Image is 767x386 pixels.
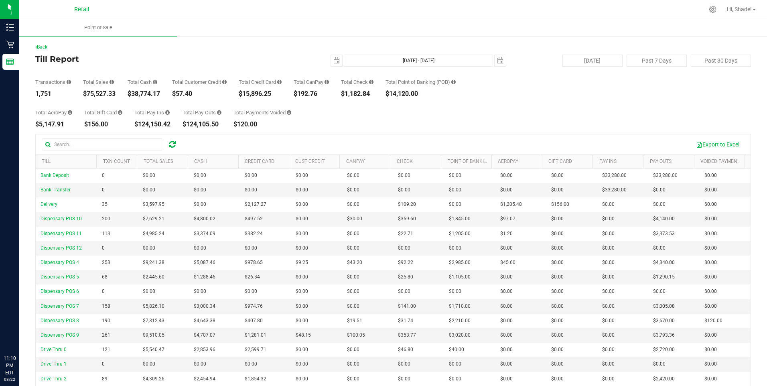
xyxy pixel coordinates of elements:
[183,110,221,115] div: Total Pay-Outs
[143,259,164,266] span: $9,241.38
[398,172,410,179] span: $0.00
[194,375,215,383] span: $2,454.94
[551,375,564,383] span: $0.00
[398,346,413,353] span: $46.80
[118,110,122,115] i: Sum of all successful, non-voided payment transaction amounts using gift card as the payment method.
[143,375,164,383] span: $4,309.26
[35,91,71,97] div: 1,751
[398,303,416,310] span: $141.00
[143,230,164,238] span: $4,985.24
[551,230,564,238] span: $0.00
[451,79,456,85] i: Sum of the successful, non-voided point-of-banking payment transaction amounts, both via payment ...
[347,244,359,252] span: $0.00
[449,317,471,325] span: $2,210.00
[102,215,110,223] span: 200
[398,230,413,238] span: $22.71
[144,158,173,164] a: Total Sales
[653,172,678,179] span: $33,280.00
[449,230,471,238] span: $1,205.00
[551,317,564,325] span: $0.00
[42,158,51,164] a: Till
[245,215,263,223] span: $497.52
[449,259,471,266] span: $2,985.00
[41,274,79,280] span: Dispensary POS 5
[341,91,373,97] div: $1,182.84
[653,375,675,383] span: $2,420.00
[194,215,215,223] span: $4,800.02
[128,79,160,85] div: Total Cash
[627,55,687,67] button: Past 7 Days
[398,360,410,368] span: $0.00
[6,58,14,66] inline-svg: Reports
[599,158,617,164] a: Pay Ins
[194,259,215,266] span: $5,087.46
[296,331,311,339] span: $48.15
[153,79,157,85] i: Sum of all successful, non-voided cash payment transaction amounts (excluding tips and transactio...
[296,172,308,179] span: $0.00
[708,6,718,13] div: Manage settings
[245,172,257,179] span: $0.00
[194,230,215,238] span: $3,374.09
[102,230,110,238] span: 113
[128,91,160,97] div: $38,774.17
[653,230,675,238] span: $3,373.53
[194,172,206,179] span: $0.00
[347,201,359,208] span: $0.00
[551,186,564,194] span: $0.00
[449,346,464,353] span: $40.00
[245,331,266,339] span: $1,281.01
[296,244,308,252] span: $0.00
[602,259,615,266] span: $0.00
[84,110,122,115] div: Total Gift Card
[347,317,362,325] span: $19.51
[398,244,410,252] span: $0.00
[500,186,513,194] span: $0.00
[500,230,513,238] span: $1.20
[35,44,47,50] a: Back
[134,110,170,115] div: Total Pay-Ins
[704,201,717,208] span: $0.00
[653,360,666,368] span: $0.00
[143,273,164,281] span: $2,445.60
[83,79,116,85] div: Total Sales
[331,55,342,66] span: select
[183,121,221,128] div: $124,105.50
[653,346,675,353] span: $2,720.00
[500,331,513,339] span: $0.00
[102,288,105,295] span: 0
[296,259,308,266] span: $9.25
[35,110,72,115] div: Total AeroPay
[500,360,513,368] span: $0.00
[551,244,564,252] span: $0.00
[296,317,308,325] span: $0.00
[551,273,564,281] span: $0.00
[172,91,227,97] div: $57.40
[245,375,266,383] span: $1,854.32
[102,259,110,266] span: 253
[704,303,717,310] span: $0.00
[35,55,274,63] h4: Till Report
[602,273,615,281] span: $0.00
[83,91,116,97] div: $75,527.33
[500,259,515,266] span: $45.60
[449,331,471,339] span: $3,020.00
[398,331,416,339] span: $353.77
[41,288,79,294] span: Dispensary POS 6
[551,303,564,310] span: $0.00
[67,79,71,85] i: Count of all successful payment transactions, possibly including voids, refunds, and cash-back fr...
[347,230,359,238] span: $0.00
[398,215,416,223] span: $359.60
[102,346,110,353] span: 121
[194,288,206,295] span: $0.00
[602,288,615,295] span: $0.00
[602,186,627,194] span: $33,280.00
[347,331,365,339] span: $100.05
[691,55,751,67] button: Past 30 Days
[41,216,82,221] span: Dispensary POS 10
[19,19,177,36] a: Point of Sale
[41,245,82,251] span: Dispensary POS 12
[194,186,206,194] span: $0.00
[704,215,717,223] span: $0.00
[134,121,170,128] div: $124,150.42
[398,317,413,325] span: $31.74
